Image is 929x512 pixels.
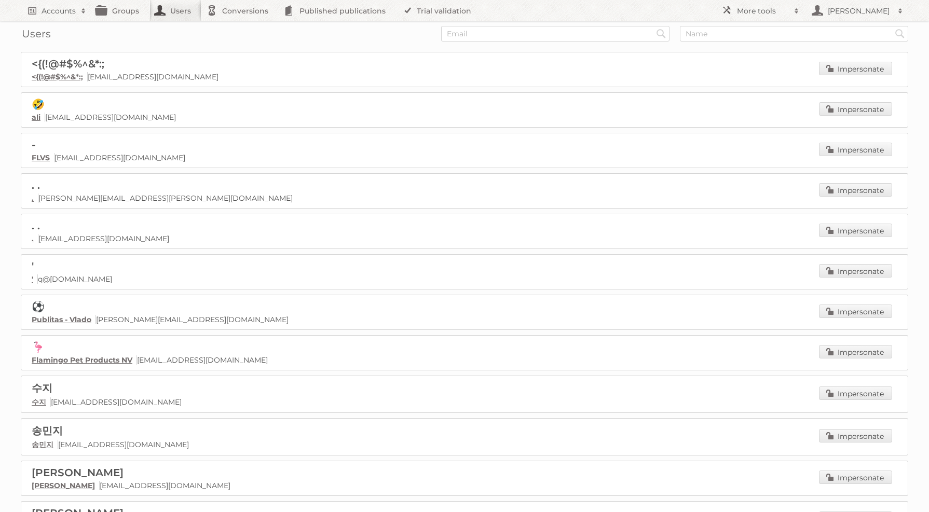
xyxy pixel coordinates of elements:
[819,143,892,156] a: Impersonate
[819,305,892,318] a: Impersonate
[32,355,132,365] a: Flamingo Pet Products NV
[32,234,34,243] a: .
[32,424,63,437] span: 송민지
[819,183,892,197] a: Impersonate
[819,62,892,75] a: Impersonate
[32,341,45,353] span: 🦩
[32,139,36,151] span: -
[32,274,897,284] p: q@[DOMAIN_NAME]
[819,102,892,116] a: Impersonate
[32,466,124,479] span: [PERSON_NAME]
[680,26,908,41] input: Name
[32,153,50,162] a: FLVS
[825,6,893,16] h2: [PERSON_NAME]
[32,300,45,313] span: ⚽
[819,429,892,442] a: Impersonate
[32,315,91,324] a: Publitas - Vlado
[32,274,33,284] a: '
[892,26,908,41] input: Search
[653,26,669,41] input: Search
[32,315,897,324] p: [PERSON_NAME][EMAIL_ADDRESS][DOMAIN_NAME]
[32,193,34,203] a: .
[441,26,670,41] input: Email
[32,58,104,70] span: <{(!@#$%^&*:;
[819,264,892,278] a: Impersonate
[819,345,892,358] a: Impersonate
[32,481,95,490] a: [PERSON_NAME]
[32,481,897,490] p: [EMAIL_ADDRESS][DOMAIN_NAME]
[32,397,46,407] a: 수지
[32,382,52,394] span: 수지
[32,113,897,122] p: [EMAIL_ADDRESS][DOMAIN_NAME]
[819,386,892,400] a: Impersonate
[42,6,76,16] h2: Accounts
[32,260,34,272] span: '
[819,224,892,237] a: Impersonate
[32,179,40,191] span: . .
[32,397,897,407] p: [EMAIL_ADDRESS][DOMAIN_NAME]
[737,6,789,16] h2: More tools
[32,72,897,81] p: [EMAIL_ADDRESS][DOMAIN_NAME]
[32,113,40,122] a: ali
[32,234,897,243] p: [EMAIL_ADDRESS][DOMAIN_NAME]
[32,440,897,450] p: [EMAIL_ADDRESS][DOMAIN_NAME]
[32,440,53,449] a: 송민지
[32,98,45,110] span: 🤣
[32,219,40,232] span: . .
[32,355,897,365] p: [EMAIL_ADDRESS][DOMAIN_NAME]
[819,471,892,484] a: Impersonate
[32,193,897,203] p: [PERSON_NAME][EMAIL_ADDRESS][PERSON_NAME][DOMAIN_NAME]
[32,153,897,162] p: [EMAIL_ADDRESS][DOMAIN_NAME]
[32,72,83,81] a: <{(!@#$%^&*:;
